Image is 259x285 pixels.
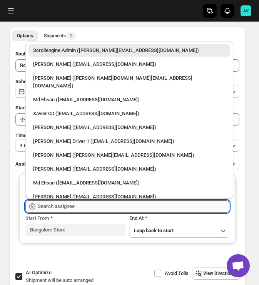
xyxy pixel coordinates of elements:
[15,139,239,152] button: 4 minutes
[4,4,18,18] button: Toggle menu
[33,151,226,159] div: [PERSON_NAME] ([PERSON_NAME][EMAIL_ADDRESS][DOMAIN_NAME])
[33,60,226,68] div: [PERSON_NAME] ([EMAIL_ADDRESS][DOMAIN_NAME])
[243,8,249,13] text: AV
[33,179,226,187] div: Md Ehsan ([EMAIL_ADDRESS][DOMAIN_NAME])
[192,267,240,280] button: View Directions
[25,175,233,189] li: Md Ehsan (ehsan+new@digirex.io)
[9,44,246,267] div: All Route Options
[20,142,40,149] span: 4 minutes
[25,148,233,161] li: Nawneet Kumar (nawneet.kumar16@gmail.com)
[39,30,80,41] button: Selected Shipments
[44,32,76,40] div: Shipments
[15,161,36,167] span: Assign to
[70,33,73,39] span: 2
[17,33,33,39] span: Options
[33,124,226,131] div: [PERSON_NAME] ([EMAIL_ADDRESS][DOMAIN_NAME])
[25,161,233,175] li: Sanjana Waddan (sanawaddan@ymail.com)
[38,200,229,213] input: Search assignee
[25,189,233,203] li: Avinash Vishwakarma (avivishwakarma49@gmail.com)
[240,5,252,17] button: User menu
[15,51,42,57] span: Route Name
[33,96,226,104] div: Md Ehsan ([EMAIL_ADDRESS][DOMAIN_NAME])
[33,74,226,90] div: [PERSON_NAME] ([PERSON_NAME][DOMAIN_NAME][EMAIL_ADDRESS][DOMAIN_NAME])
[25,44,233,57] li: Scrollengine Admin (nawneet.sharma@outlook.com)
[25,92,233,106] li: Md Ehsan (thecarappmail@gmail.com)
[25,120,233,134] li: Ishu Sharma (ishu3275@gmail.com)
[33,165,226,173] div: [PERSON_NAME] ([EMAIL_ADDRESS][DOMAIN_NAME])
[15,79,46,84] span: Scheduled for
[12,30,38,41] button: All Route Options
[15,105,76,111] span: Start Location (Warehouse)
[26,270,52,275] span: AI Optimize
[25,106,233,120] li: Xavier CD (xavierisforever@gmail.com)
[134,228,174,233] span: Loop back to start
[25,215,49,221] span: Start From
[203,270,235,277] span: View Directions
[33,193,226,201] div: [PERSON_NAME] ([EMAIL_ADDRESS][DOMAIN_NAME])
[33,137,226,145] div: [PERSON_NAME] Driver 1 ([EMAIL_ADDRESS][DOMAIN_NAME])
[33,110,226,117] div: Xavier CD ([EMAIL_ADDRESS][DOMAIN_NAME])
[33,47,226,54] div: Scrollengine Admin ([PERSON_NAME][EMAIL_ADDRESS][DOMAIN_NAME])
[15,85,239,98] button: [DATE]|[DATE]
[227,254,250,277] div: Open chat
[129,224,229,238] button: Loop back to start
[241,5,251,16] span: Avinash Vishwakarma
[25,70,233,92] li: Khushbu Sharma (khushbu.sharma.ac@gmail.com)
[129,215,229,222] div: End At
[15,132,47,138] span: Time Per Stop
[26,277,94,283] span: Shipment will be auto arranged
[25,134,233,148] li: Nawneet Driver 1 (nav.sharma47@gmail.com)
[165,270,189,276] span: Avoid Tolls
[15,59,239,72] input: Eg: Bengaluru Route
[25,57,233,70] li: Tom Cruise (abhishek@digirex.io)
